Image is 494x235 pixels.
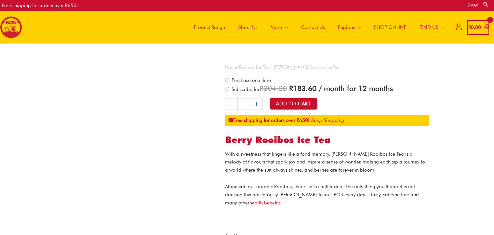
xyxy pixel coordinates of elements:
[483,1,489,7] a: Search button
[237,98,250,110] input: Product quantity
[338,18,355,37] span: Regions
[250,98,263,110] a: +
[367,11,413,44] a: SHOP ONLINE
[468,24,471,30] span: R
[260,84,287,93] span: 204.00
[231,86,393,92] span: Subscribe for
[187,11,232,44] a: Product Range
[420,18,438,37] span: FIND US
[228,117,310,123] strong: Free shipping for orders over R650!
[225,78,229,82] input: Purchase one time
[311,117,344,123] a: Keep Shopping
[468,24,481,30] bdi: 0.00
[301,18,325,37] span: Contact Us
[225,183,429,207] p: Alongside our organic Rooibos, there isn’t a better duo. The only thing you’ll regret is not drin...
[225,98,237,110] a: -
[194,18,225,37] span: Product Range
[225,150,429,174] p: With a sweetness that lingers like a fond memory, [PERSON_NAME] Rooibos Ice Tea is a melody of fl...
[331,11,367,44] a: Regions
[225,64,237,70] a: Home
[231,77,271,83] span: Purchase one time
[289,84,293,93] span: R
[319,84,393,93] span: / month for 12 months
[225,87,229,91] input: Subscribe for / month for 12 months
[225,63,429,71] nav: Breadcrumb
[260,84,263,93] span: R
[239,64,269,70] a: Rooibos Ice Tea
[295,11,331,44] a: Contact Us
[249,200,281,206] a: health benefits
[289,84,316,93] span: 183.60
[264,11,295,44] a: More
[225,135,429,146] h1: Berry Rooibos Ice Tea
[270,98,317,110] button: Add to Cart
[271,18,282,37] span: More
[374,18,407,37] span: SHOP ONLINE
[232,11,264,44] a: About Us
[468,3,478,8] a: ZA
[238,18,258,37] span: About Us
[182,11,451,44] nav: Site Navigation
[467,20,489,35] a: View Shopping Cart, empty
